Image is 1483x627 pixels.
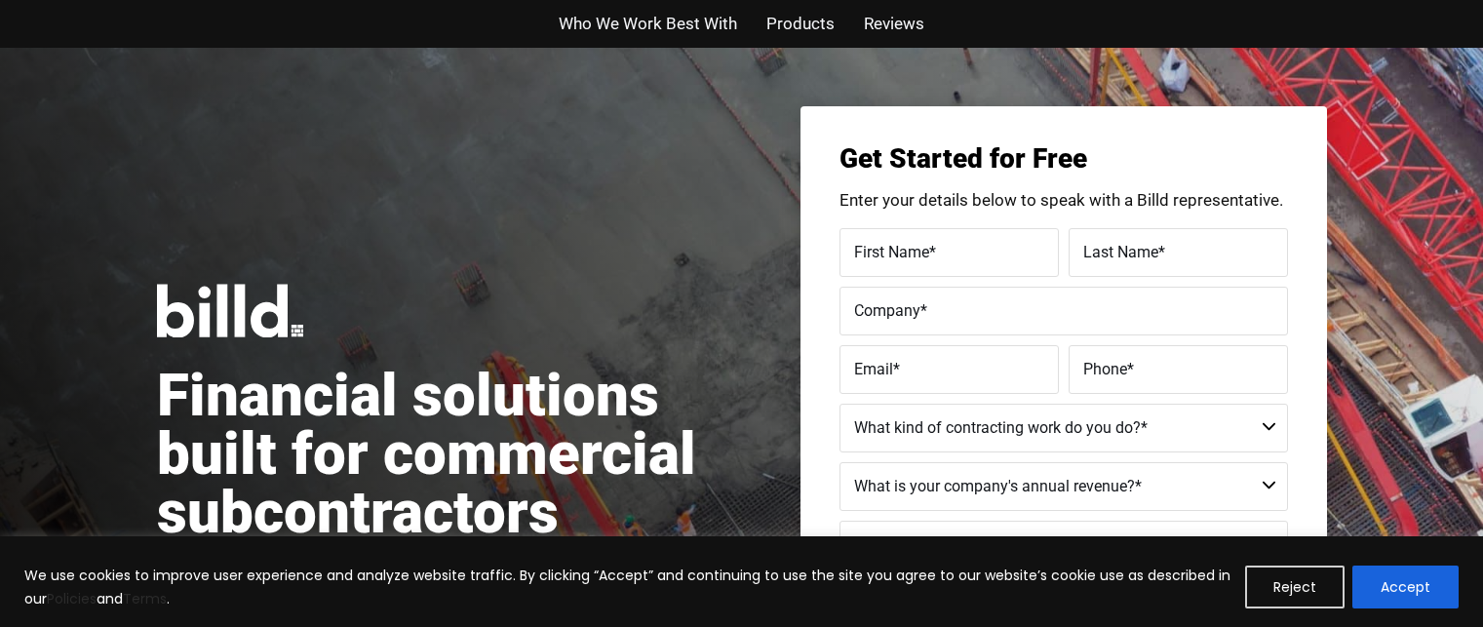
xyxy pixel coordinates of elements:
[24,564,1230,610] p: We use cookies to improve user experience and analyze website traffic. By clicking “Accept” and c...
[1245,566,1345,608] button: Reject
[157,367,742,542] h1: Financial solutions built for commercial subcontractors
[559,10,737,38] a: Who We Work Best With
[47,589,97,608] a: Policies
[839,192,1288,209] p: Enter your details below to speak with a Billd representative.
[1083,359,1127,377] span: Phone
[1352,566,1459,608] button: Accept
[1083,242,1158,260] span: Last Name
[839,145,1288,173] h3: Get Started for Free
[854,242,929,260] span: First Name
[854,300,920,319] span: Company
[864,10,924,38] a: Reviews
[123,589,167,608] a: Terms
[766,10,835,38] a: Products
[854,359,893,377] span: Email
